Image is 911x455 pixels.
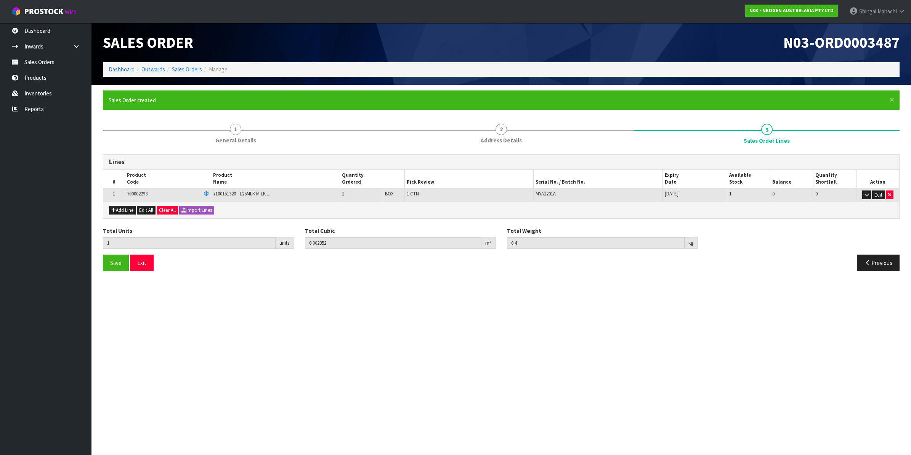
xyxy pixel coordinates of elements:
[103,148,900,277] span: Sales Order Lines
[137,206,156,215] button: Edit All
[749,7,834,14] strong: N03 - NEOGEN AUSTRALASIA PTY LTD
[507,237,685,249] input: Total Weight
[856,170,899,188] th: Action
[407,190,419,197] span: 1 CTN
[685,237,698,249] div: kg
[727,170,770,188] th: Available Stock
[109,97,156,104] span: Sales Order created
[770,170,813,188] th: Balance
[276,237,294,249] div: units
[125,170,211,188] th: Product Code
[662,170,727,188] th: Expiry Date
[859,8,876,15] span: Shingai
[783,33,900,52] span: N03-ORD0003487
[815,190,818,197] span: 0
[496,124,507,135] span: 2
[109,158,893,166] h3: Lines
[877,8,897,15] span: Mahachi
[744,137,790,145] span: Sales Order Lines
[729,190,731,197] span: 1
[157,206,178,215] button: Clear All
[305,237,481,249] input: Total Cubic
[385,190,394,197] span: BOX
[179,206,214,215] button: Import Lines
[665,190,678,197] span: [DATE]
[761,124,773,135] span: 3
[813,170,856,188] th: Quantity Shortfall
[534,170,663,188] th: Serial No. / Batch No.
[211,170,340,188] th: Product Name
[172,66,202,73] a: Sales Orders
[342,190,344,197] span: 1
[872,190,885,200] button: Edit
[772,190,775,197] span: 0
[536,190,556,197] span: MYA1201A
[109,66,135,73] a: Dashboard
[481,136,522,144] span: Address Details
[305,227,335,235] label: Total Cubic
[141,66,165,73] a: Outwards
[857,255,900,271] button: Previous
[340,170,404,188] th: Quantity Ordered
[110,259,122,266] span: Save
[130,255,154,271] button: Exit
[65,8,77,16] small: WMS
[103,170,125,188] th: #
[404,170,534,188] th: Pick Review
[127,190,148,197] span: 700002293
[204,192,209,197] i: Frozen Goods
[213,190,270,197] span: 7100151320 - L25MLK MILK ...
[103,33,193,52] span: Sales Order
[24,6,63,16] span: ProStock
[230,124,241,135] span: 1
[209,66,228,73] span: Manage
[215,136,256,144] span: General Details
[109,206,136,215] button: Add Line
[507,227,541,235] label: Total Weight
[103,227,132,235] label: Total Units
[113,190,115,197] span: 1
[11,6,21,16] img: cube-alt.png
[890,94,894,105] span: ×
[481,237,496,249] div: m³
[103,255,129,271] button: Save
[103,237,276,249] input: Total Units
